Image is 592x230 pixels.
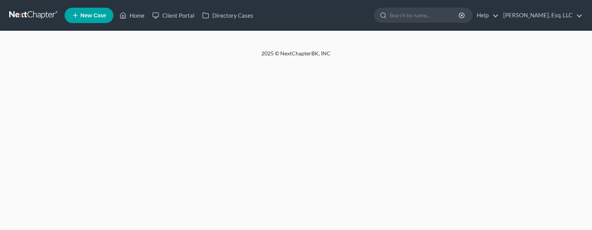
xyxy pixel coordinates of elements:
[116,8,148,22] a: Home
[198,8,257,22] a: Directory Cases
[148,8,198,22] a: Client Portal
[389,8,460,22] input: Search by name...
[473,8,499,22] a: Help
[80,13,106,18] span: New Case
[77,50,515,63] div: 2025 © NextChapterBK, INC
[499,8,582,22] a: [PERSON_NAME], Esq. LLC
